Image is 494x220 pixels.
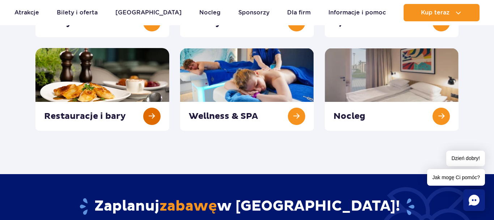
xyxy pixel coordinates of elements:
a: Bilety i oferta [57,4,98,21]
span: Jak mogę Ci pomóc? [427,169,485,186]
a: [GEOGRAPHIC_DATA] [115,4,182,21]
span: Kup teraz [421,9,450,16]
a: Dla firm [287,4,311,21]
h2: Zaplanuj w [GEOGRAPHIC_DATA]! [35,197,459,216]
div: Chat [463,189,485,211]
button: Kup teraz [404,4,480,21]
a: Informacje i pomoc [328,4,386,21]
span: Dzień dobry! [446,151,485,166]
a: Nocleg [199,4,221,21]
a: Atrakcje [14,4,39,21]
a: Sponsorzy [238,4,269,21]
span: zabawę [159,197,217,215]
